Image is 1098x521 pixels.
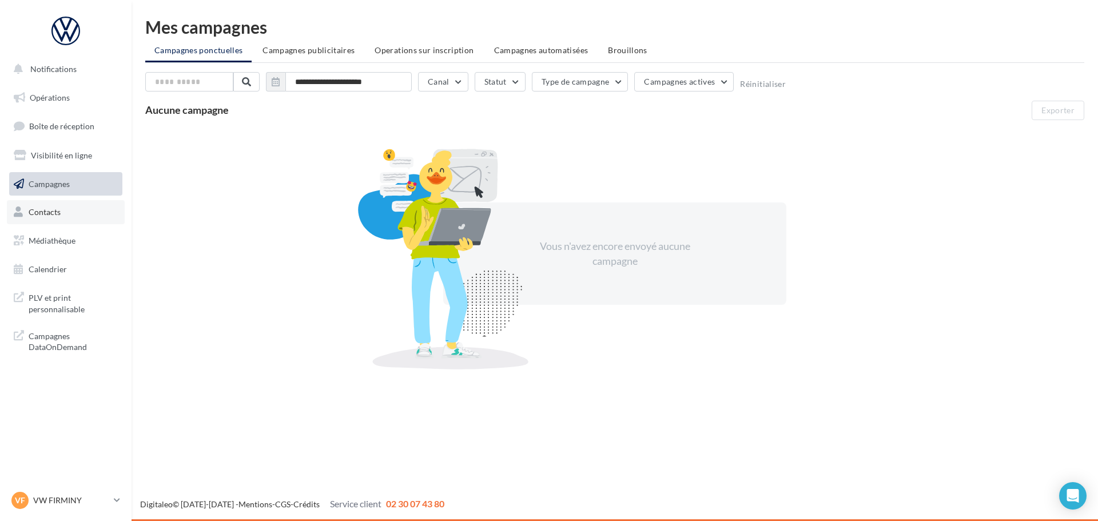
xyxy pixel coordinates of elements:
[608,45,647,55] span: Brouillons
[7,324,125,357] a: Campagnes DataOnDemand
[15,495,25,506] span: VF
[145,104,229,116] span: Aucune campagne
[418,72,468,92] button: Canal
[516,239,713,268] div: Vous n'avez encore envoyé aucune campagne
[7,86,125,110] a: Opérations
[9,490,122,511] a: VF VW FIRMINY
[7,172,125,196] a: Campagnes
[7,229,125,253] a: Médiathèque
[29,207,61,217] span: Contacts
[140,499,444,509] span: © [DATE]-[DATE] - - -
[29,178,70,188] span: Campagnes
[140,499,173,509] a: Digitaleo
[634,72,734,92] button: Campagnes actives
[29,121,94,131] span: Boîte de réception
[238,499,272,509] a: Mentions
[532,72,628,92] button: Type de campagne
[1059,482,1087,510] div: Open Intercom Messenger
[7,57,120,81] button: Notifications
[1032,101,1084,120] button: Exporter
[375,45,474,55] span: Operations sur inscription
[7,200,125,224] a: Contacts
[644,77,715,86] span: Campagnes actives
[29,264,67,274] span: Calendrier
[7,114,125,138] a: Boîte de réception
[7,285,125,319] a: PLV et print personnalisable
[740,79,786,89] button: Réinitialiser
[494,45,588,55] span: Campagnes automatisées
[33,495,109,506] p: VW FIRMINY
[275,499,291,509] a: CGS
[475,72,526,92] button: Statut
[30,64,77,74] span: Notifications
[293,499,320,509] a: Crédits
[29,328,118,353] span: Campagnes DataOnDemand
[30,93,70,102] span: Opérations
[29,290,118,315] span: PLV et print personnalisable
[7,144,125,168] a: Visibilité en ligne
[145,18,1084,35] div: Mes campagnes
[330,498,381,509] span: Service client
[7,257,125,281] a: Calendrier
[386,498,444,509] span: 02 30 07 43 80
[31,150,92,160] span: Visibilité en ligne
[262,45,355,55] span: Campagnes publicitaires
[29,236,75,245] span: Médiathèque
